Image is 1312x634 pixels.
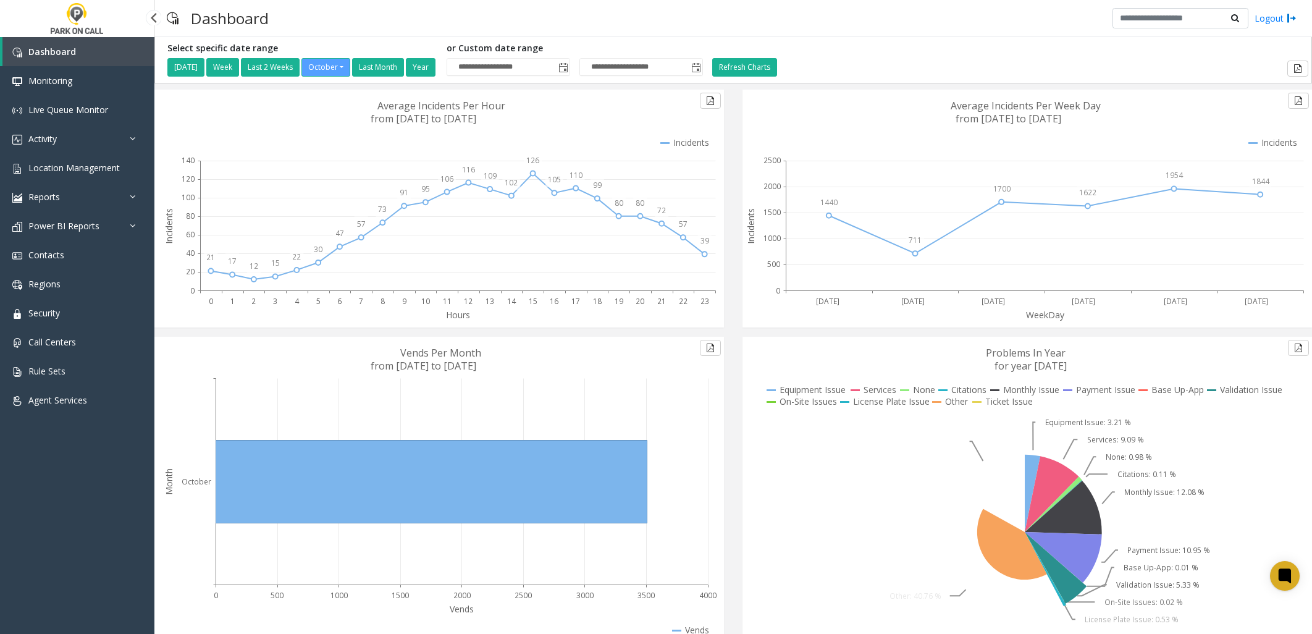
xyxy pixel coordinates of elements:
text: 47 [335,228,344,239]
text: 5 [316,296,321,306]
text: 711 [909,235,922,245]
text: Problems In Year [986,346,1066,360]
text: 1954 [1166,170,1184,180]
img: pageIcon [167,3,179,33]
text: Payment Issue [1076,384,1135,395]
text: Base Up-App: 0.01 % [1124,562,1198,573]
h5: or Custom date range [447,43,703,54]
text: 6 [337,296,342,306]
text: 120 [182,174,195,184]
text: 20 [636,296,644,306]
text: 80 [636,198,644,208]
span: Security [28,307,60,319]
img: 'icon' [12,135,22,145]
text: 2500 [515,590,532,601]
text: 126 [526,155,539,166]
text: [DATE] [1164,296,1187,306]
span: Activity [28,133,57,145]
button: Year [406,58,435,77]
text: 4 [295,296,300,306]
text: Equipment Issue: 3.21 % [1045,417,1131,428]
img: 'icon' [12,309,22,319]
text: 12 [464,296,473,306]
span: Live Queue Monitor [28,104,108,116]
text: 9 [402,296,406,306]
button: [DATE] [167,58,204,77]
text: 3000 [576,590,594,601]
text: 110 [570,170,582,180]
text: 106 [440,174,453,184]
text: 19 [615,296,623,306]
text: On-Site Issues [780,395,837,407]
text: Average Incidents Per Hour [377,99,505,112]
text: License Plate Issue: 0.53 % [1085,614,1179,625]
text: 2000 [763,181,781,192]
img: 'icon' [12,164,22,174]
span: Call Centers [28,336,76,348]
text: 39 [700,235,709,246]
text: 1500 [763,207,781,218]
text: 116 [462,164,475,175]
text: 140 [182,155,195,166]
text: 60 [186,229,195,240]
text: 1844 [1252,176,1270,187]
text: [DATE] [1072,296,1095,306]
img: 'icon' [12,338,22,348]
text: 500 [271,590,284,601]
text: 91 [400,187,408,198]
text: 22 [292,251,301,262]
text: Base Up-App [1151,384,1204,395]
span: Rule Sets [28,365,65,377]
text: Other [945,395,969,407]
text: 57 [679,219,688,229]
text: Incidents [163,208,175,244]
text: None [913,384,935,395]
text: 95 [421,184,430,194]
text: October [182,476,211,487]
text: Equipment Issue [780,384,846,395]
span: Toggle popup [689,59,702,76]
text: Average Incidents Per Week Day [951,99,1101,112]
img: 'icon' [12,396,22,406]
text: 3500 [637,590,655,601]
text: 99 [593,180,602,190]
img: 'icon' [12,193,22,203]
text: 1 [230,296,235,306]
text: On-Site Issues: 0.02 % [1104,597,1183,607]
text: [DATE] [1245,296,1268,306]
text: 15 [271,258,280,268]
text: Services [864,384,896,395]
text: from [DATE] to [DATE] [371,112,476,125]
text: 8 [381,296,385,306]
img: 'icon' [12,48,22,57]
span: Reports [28,191,60,203]
text: 2 [251,296,256,306]
text: 2500 [763,155,781,166]
span: Toggle popup [556,59,570,76]
text: from [DATE] to [DATE] [956,112,1061,125]
img: 'icon' [12,222,22,232]
button: Last 2 Weeks [241,58,300,77]
text: 72 [657,205,666,216]
text: [DATE] [816,296,839,306]
text: 1500 [392,590,409,601]
text: Incidents [1261,137,1297,148]
text: Month [163,468,175,495]
button: October [301,58,350,77]
text: 500 [767,259,780,269]
text: for year [DATE] [995,359,1067,373]
img: 'icon' [12,106,22,116]
text: 1622 [1079,187,1096,198]
text: Other: 40.76 % [889,591,941,601]
h3: Dashboard [185,3,275,33]
span: Regions [28,278,61,290]
text: 73 [378,204,387,214]
text: [DATE] [982,296,1005,306]
text: 22 [679,296,688,306]
text: 1000 [763,233,781,243]
span: Contacts [28,249,64,261]
text: 13 [486,296,494,306]
text: [DATE] [901,296,925,306]
text: 15 [529,296,537,306]
text: Monthly Issue: 12.08 % [1124,487,1205,497]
